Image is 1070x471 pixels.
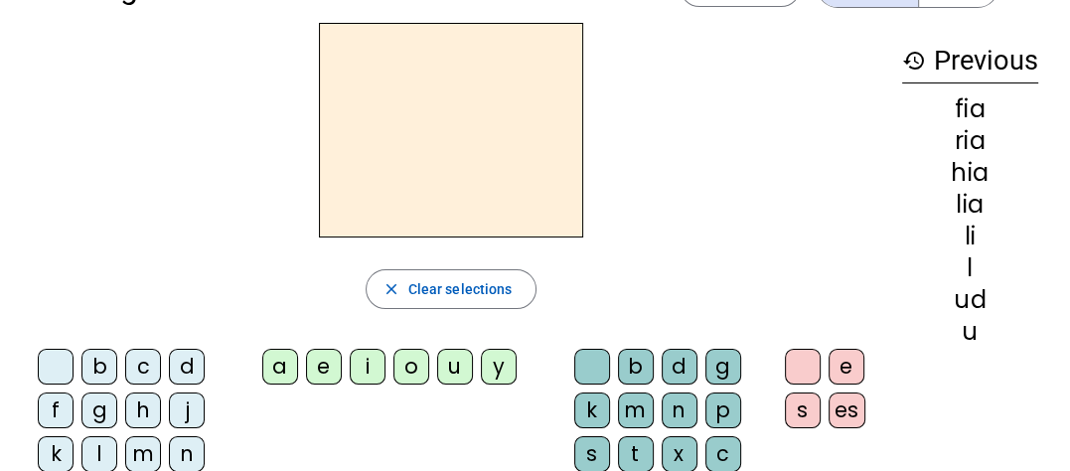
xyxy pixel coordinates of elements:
div: u [902,320,1038,344]
div: i [350,349,385,385]
div: p [705,392,741,428]
div: b [81,349,117,385]
div: a [262,349,298,385]
div: e [306,349,342,385]
mat-icon: history [902,49,926,73]
div: n [662,392,697,428]
span: Clear selections [408,277,513,301]
div: s [785,392,821,428]
div: d [662,349,697,385]
div: fia [902,97,1038,121]
div: g [81,392,117,428]
h3: Previous [902,39,1038,83]
div: d [169,349,205,385]
div: f [38,392,74,428]
div: li [902,225,1038,248]
div: b [618,349,654,385]
mat-icon: close [382,280,400,298]
div: u [437,349,473,385]
div: h [125,392,161,428]
button: Clear selections [366,269,537,309]
div: lia [902,193,1038,217]
div: ria [902,129,1038,153]
div: m [618,392,654,428]
div: e [829,349,864,385]
div: g [705,349,741,385]
div: y [481,349,517,385]
div: k [574,392,610,428]
div: l [902,256,1038,280]
div: ud [902,288,1038,312]
div: c [125,349,161,385]
div: hia [902,161,1038,185]
div: j [169,392,205,428]
div: o [393,349,429,385]
div: es [829,392,865,428]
